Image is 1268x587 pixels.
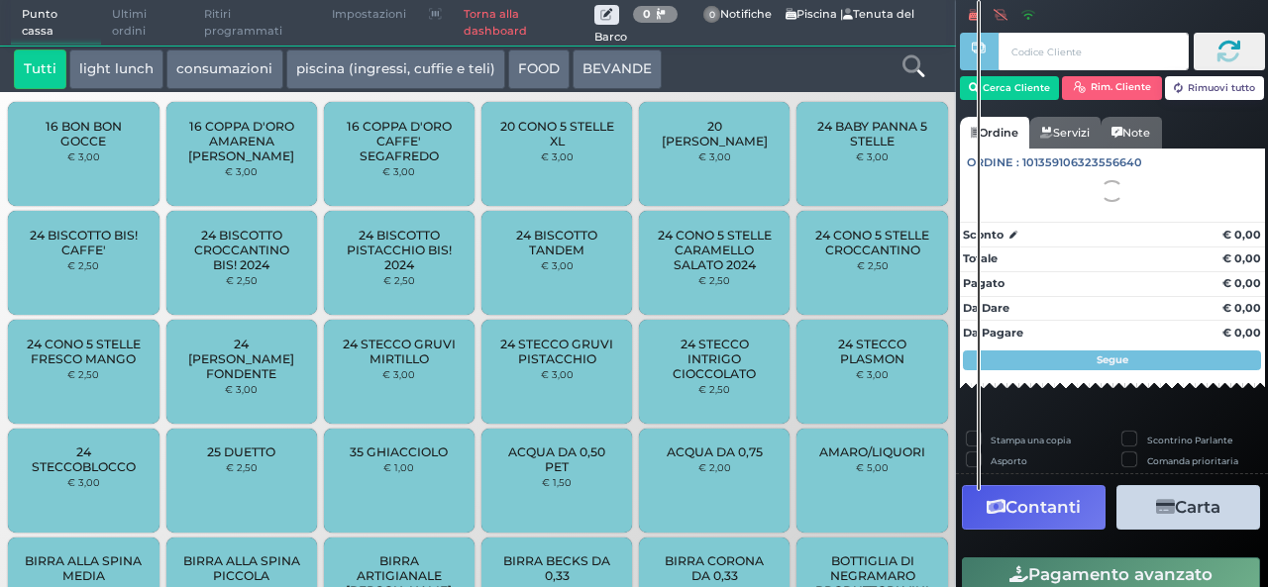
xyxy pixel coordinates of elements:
strong: € 0,00 [1222,228,1261,242]
button: Rim. Cliente [1062,76,1162,100]
strong: € 0,00 [1222,326,1261,340]
span: 20 [PERSON_NAME] [656,119,774,148]
span: ACQUA DA 0,75 [667,444,763,459]
small: € 3,00 [698,150,731,162]
strong: Da Dare [963,301,1009,315]
strong: Segue [1097,353,1128,366]
span: 24 CONO 5 STELLE CARAMELLO SALATO 2024 [656,228,774,272]
small: € 5,00 [856,461,889,473]
small: € 3,00 [225,165,258,177]
span: BIRRA CORONA DA 0,33 [656,553,774,583]
button: Carta [1116,485,1260,530]
strong: Pagato [963,276,1004,290]
small: € 3,00 [541,259,574,271]
span: AMARO/LIQUORI [819,444,925,459]
span: 35 GHIACCIOLO [350,444,448,459]
label: Stampa una copia [991,434,1071,446]
span: 101359106323556640 [1022,154,1142,171]
span: 24 STECCO GRUVI MIRTILLO [341,337,459,366]
button: Tutti [14,49,66,89]
button: consumazioni [166,49,282,89]
strong: Totale [963,251,998,265]
span: 24 STECCOBLOCCO [25,444,143,474]
small: € 2,50 [67,259,99,271]
span: 24 [PERSON_NAME] FONDENTE [182,337,300,381]
small: € 2,50 [698,274,730,286]
small: € 2,50 [226,274,258,286]
strong: € 0,00 [1222,251,1261,265]
span: Impostazioni [321,1,417,29]
small: € 3,00 [382,368,415,380]
label: Comanda prioritaria [1147,454,1238,467]
small: € 3,00 [225,383,258,395]
span: Punto cassa [11,1,102,46]
a: Servizi [1029,117,1101,148]
small: € 3,00 [67,150,100,162]
small: € 3,00 [856,368,889,380]
small: € 2,50 [67,368,99,380]
label: Asporto [991,454,1027,467]
small: € 1,50 [542,476,572,488]
button: BEVANDE [573,49,662,89]
small: € 3,00 [541,368,574,380]
button: Rimuovi tutto [1165,76,1265,100]
small: € 3,00 [67,476,100,488]
small: € 2,50 [857,259,889,271]
span: 16 COPPA D'ORO AMARENA [PERSON_NAME] [182,119,300,163]
button: piscina (ingressi, cuffie e teli) [286,49,505,89]
small: € 2,50 [383,274,415,286]
span: 24 BISCOTTO TANDEM [498,228,616,257]
span: 25 DUETTO [207,444,275,459]
span: 24 STECCO PLASMON [813,337,931,366]
span: 24 CONO 5 STELLE FRESCO MANGO [25,337,143,366]
span: BIRRA BECKS DA 0,33 [498,553,616,583]
label: Scontrino Parlante [1147,434,1232,446]
span: Ordine : [967,154,1019,171]
span: 16 BON BON GOCCE [25,119,143,148]
button: light lunch [69,49,163,89]
small: € 1,00 [383,461,414,473]
span: 24 BISCOTTO CROCCANTINO BIS! 2024 [182,228,300,272]
a: Torna alla dashboard [453,1,594,46]
span: Ultimi ordini [101,1,193,46]
small: € 3,00 [382,165,415,177]
strong: Da Pagare [963,326,1023,340]
span: 24 CONO 5 STELLE CROCCANTINO [813,228,931,257]
a: Note [1101,117,1161,148]
span: 24 BISCOTTO PISTACCHIO BIS! 2024 [341,228,459,272]
span: BIRRA ALLA SPINA MEDIA [25,553,143,583]
b: 0 [643,7,651,21]
span: Ritiri programmati [193,1,321,46]
span: 24 STECCO INTRIGO CIOCCOLATO [656,337,774,381]
span: 0 [703,6,721,24]
strong: € 0,00 [1222,301,1261,315]
span: 20 CONO 5 STELLE XL [498,119,616,148]
small: € 2,00 [698,461,731,473]
span: 24 BABY PANNA 5 STELLE [813,119,931,148]
small: € 3,00 [541,150,574,162]
strong: Sconto [963,227,1004,244]
small: € 2,50 [698,383,730,395]
span: BIRRA ALLA SPINA PICCOLA [182,553,300,583]
button: Cerca Cliente [960,76,1060,100]
button: FOOD [508,49,570,89]
input: Codice Cliente [999,33,1188,70]
span: 24 BISCOTTO BIS! CAFFE' [25,228,143,257]
small: € 2,50 [226,461,258,473]
span: 24 STECCO GRUVI PISTACCHIO [498,337,616,366]
span: ACQUA DA 0,50 PET [498,444,616,474]
span: 16 COPPA D'ORO CAFFE' SEGAFREDO [341,119,459,163]
a: Ordine [960,117,1029,148]
button: Contanti [962,485,1106,530]
strong: € 0,00 [1222,276,1261,290]
small: € 3,00 [856,150,889,162]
